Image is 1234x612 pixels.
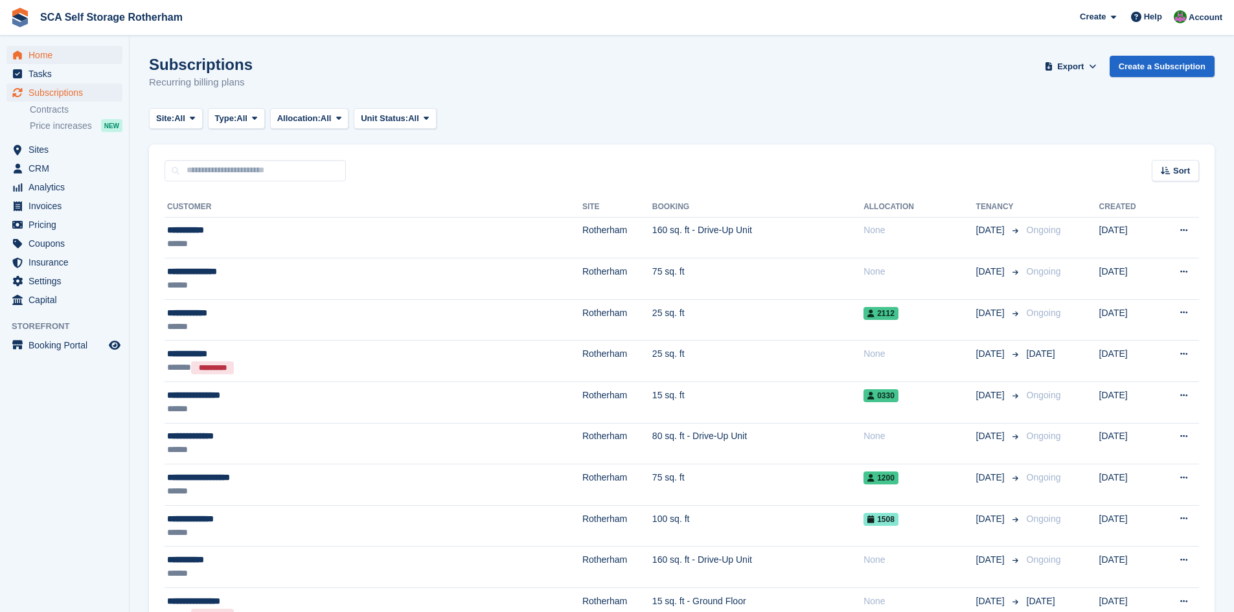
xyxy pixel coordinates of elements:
[30,104,122,116] a: Contracts
[582,505,652,547] td: Rotherham
[29,253,106,271] span: Insurance
[6,197,122,215] a: menu
[6,291,122,309] a: menu
[29,197,106,215] span: Invoices
[582,217,652,258] td: Rotherham
[1099,547,1157,588] td: [DATE]
[6,84,122,102] a: menu
[1110,56,1215,77] a: Create a Subscription
[236,112,247,125] span: All
[1099,423,1157,464] td: [DATE]
[107,337,122,353] a: Preview store
[652,505,863,547] td: 100 sq. ft
[976,347,1007,361] span: [DATE]
[1189,11,1222,24] span: Account
[863,595,976,608] div: None
[215,112,237,125] span: Type:
[29,141,106,159] span: Sites
[863,347,976,361] div: None
[29,159,106,177] span: CRM
[1099,505,1157,547] td: [DATE]
[1099,197,1157,218] th: Created
[976,265,1007,278] span: [DATE]
[29,178,106,196] span: Analytics
[863,197,976,218] th: Allocation
[1027,514,1061,524] span: Ongoing
[976,223,1007,237] span: [DATE]
[863,389,898,402] span: 0330
[29,84,106,102] span: Subscriptions
[652,217,863,258] td: 160 sq. ft - Drive-Up Unit
[29,65,106,83] span: Tasks
[1099,258,1157,300] td: [DATE]
[1080,10,1106,23] span: Create
[1099,217,1157,258] td: [DATE]
[582,258,652,300] td: Rotherham
[582,299,652,341] td: Rotherham
[1027,390,1061,400] span: Ongoing
[976,512,1007,526] span: [DATE]
[863,429,976,443] div: None
[976,553,1007,567] span: [DATE]
[156,112,174,125] span: Site:
[1173,164,1190,177] span: Sort
[1027,554,1061,565] span: Ongoing
[976,471,1007,484] span: [DATE]
[149,108,203,130] button: Site: All
[652,299,863,341] td: 25 sq. ft
[35,6,188,28] a: SCA Self Storage Rotherham
[1027,266,1061,277] span: Ongoing
[321,112,332,125] span: All
[1042,56,1099,77] button: Export
[29,291,106,309] span: Capital
[354,108,436,130] button: Unit Status: All
[976,306,1007,320] span: [DATE]
[208,108,265,130] button: Type: All
[652,197,863,218] th: Booking
[6,46,122,64] a: menu
[149,56,253,73] h1: Subscriptions
[270,108,349,130] button: Allocation: All
[652,382,863,424] td: 15 sq. ft
[582,464,652,506] td: Rotherham
[652,547,863,588] td: 160 sq. ft - Drive-Up Unit
[165,197,582,218] th: Customer
[10,8,30,27] img: stora-icon-8386f47178a22dfd0bd8f6a31ec36ba5ce8667c1dd55bd0f319d3a0aa187defe.svg
[408,112,419,125] span: All
[1027,308,1061,318] span: Ongoing
[29,272,106,290] span: Settings
[6,253,122,271] a: menu
[863,513,898,526] span: 1508
[1027,348,1055,359] span: [DATE]
[863,307,898,320] span: 2112
[582,341,652,382] td: Rotherham
[652,423,863,464] td: 80 sq. ft - Drive-Up Unit
[1027,431,1061,441] span: Ongoing
[863,265,976,278] div: None
[652,258,863,300] td: 75 sq. ft
[6,272,122,290] a: menu
[1099,341,1157,382] td: [DATE]
[1027,596,1055,606] span: [DATE]
[863,471,898,484] span: 1200
[6,234,122,253] a: menu
[976,197,1022,218] th: Tenancy
[29,234,106,253] span: Coupons
[582,547,652,588] td: Rotherham
[1027,472,1061,482] span: Ongoing
[101,119,122,132] div: NEW
[582,197,652,218] th: Site
[976,595,1007,608] span: [DATE]
[1099,382,1157,424] td: [DATE]
[12,320,129,333] span: Storefront
[6,178,122,196] a: menu
[1099,464,1157,506] td: [DATE]
[652,464,863,506] td: 75 sq. ft
[277,112,321,125] span: Allocation:
[863,553,976,567] div: None
[1144,10,1162,23] span: Help
[1099,299,1157,341] td: [DATE]
[29,216,106,234] span: Pricing
[976,389,1007,402] span: [DATE]
[30,119,122,133] a: Price increases NEW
